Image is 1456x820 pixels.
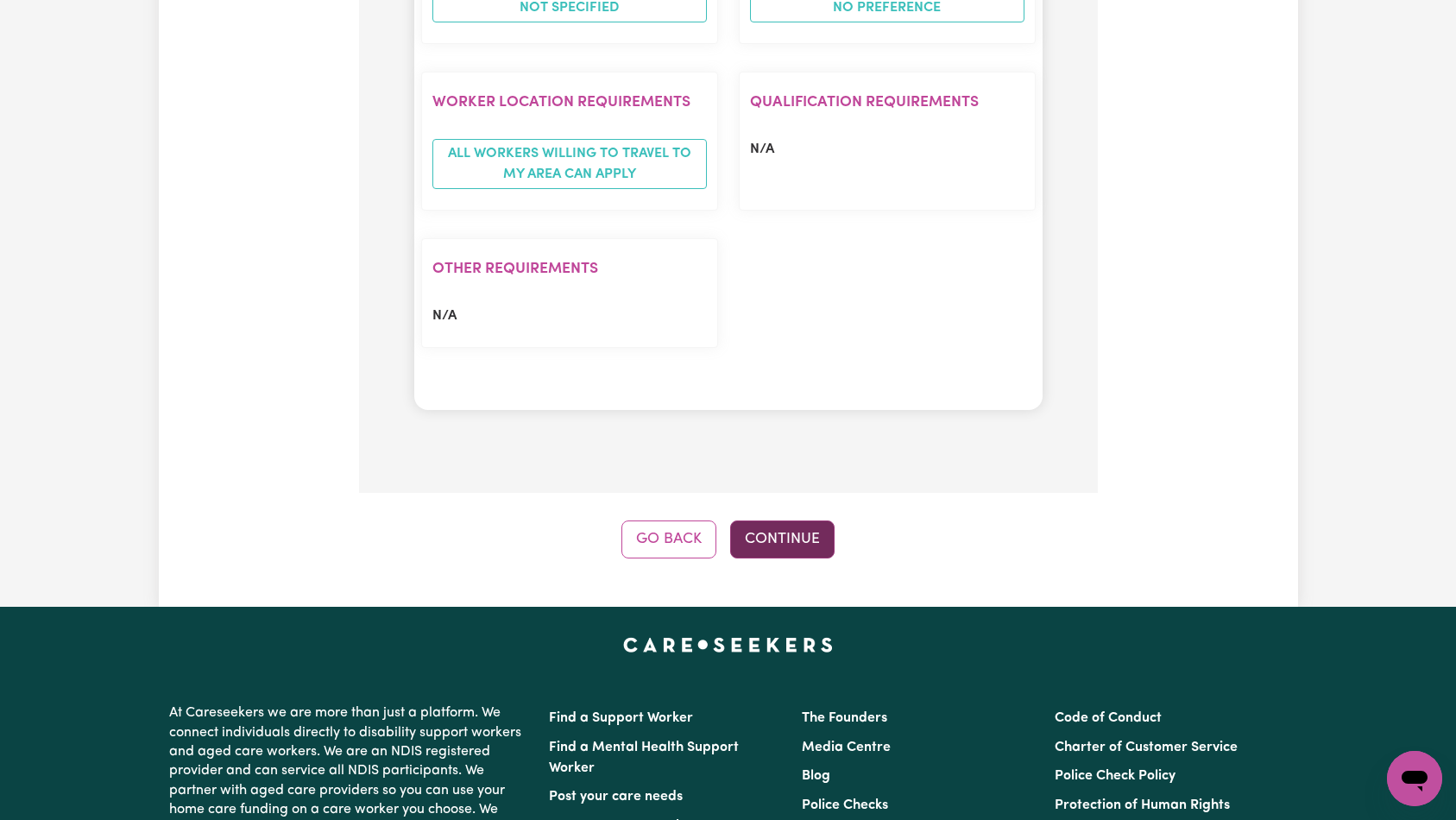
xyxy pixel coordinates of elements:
h2: Worker location requirements [432,93,707,111]
span: All workers willing to travel to my area can apply [432,139,707,189]
a: Police Check Policy [1055,769,1176,783]
a: Code of Conduct [1055,711,1162,725]
button: Continue [730,520,835,558]
a: Protection of Human Rights [1055,798,1230,812]
a: Police Checks [802,798,888,812]
a: Media Centre [802,741,891,754]
a: Charter of Customer Service [1055,741,1238,754]
iframe: Button to launch messaging window [1387,751,1442,806]
span: N/A [750,142,774,156]
a: Find a Mental Health Support Worker [549,741,739,775]
button: Go Back [621,520,716,558]
a: Find a Support Worker [549,711,693,725]
a: The Founders [802,711,887,725]
span: N/A [432,309,457,323]
h2: Qualification requirements [750,93,1024,111]
h2: Other requirements [432,260,707,278]
a: Blog [802,769,830,783]
a: Post your care needs [549,790,683,804]
a: Careseekers home page [623,638,833,652]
